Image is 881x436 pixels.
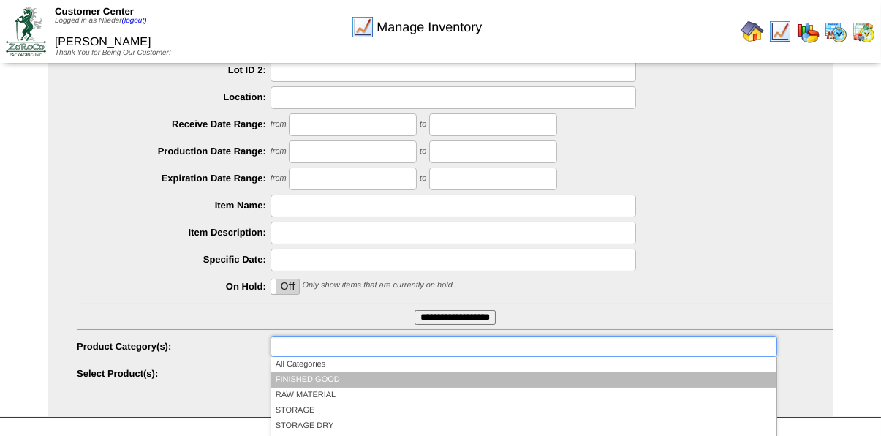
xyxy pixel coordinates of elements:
li: All Categories [271,357,776,372]
label: Off [271,279,299,294]
li: STORAGE [271,403,776,418]
span: from [271,148,287,157]
label: Receive Date Range: [77,119,271,129]
span: from [271,175,287,184]
span: from [271,121,287,129]
label: Specific Date: [77,254,271,265]
label: Production Date Range: [77,146,271,157]
span: to [420,121,426,129]
span: Customer Center [55,6,134,17]
img: home.gif [741,20,764,43]
img: calendarprod.gif [824,20,847,43]
span: Manage Inventory [377,20,482,35]
a: (logout) [122,17,147,25]
img: calendarinout.gif [852,20,875,43]
label: Item Description: [77,227,271,238]
li: STORAGE DRY [271,418,776,434]
span: to [420,175,426,184]
img: ZoRoCo_Logo(Green%26Foil)%20jpg.webp [6,7,46,56]
label: Item Name: [77,200,271,211]
img: line_graph.gif [351,15,374,39]
img: line_graph.gif [768,20,792,43]
span: Only show items that are currently on hold. [302,282,454,290]
span: [PERSON_NAME] [55,36,151,48]
label: Lot ID 2: [77,64,271,75]
label: On Hold: [77,281,271,292]
label: Select Product(s): [77,368,271,379]
label: Expiration Date Range: [77,173,271,184]
label: Location: [77,91,271,102]
li: FINISHED GOOD [271,372,776,388]
span: to [420,148,426,157]
div: OnOff [271,279,300,295]
span: Thank You for Being Our Customer! [55,49,171,57]
label: Product Category(s): [77,341,271,352]
span: Logged in as Nlieder [55,17,147,25]
li: RAW MATERIAL [271,388,776,403]
img: graph.gif [796,20,820,43]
